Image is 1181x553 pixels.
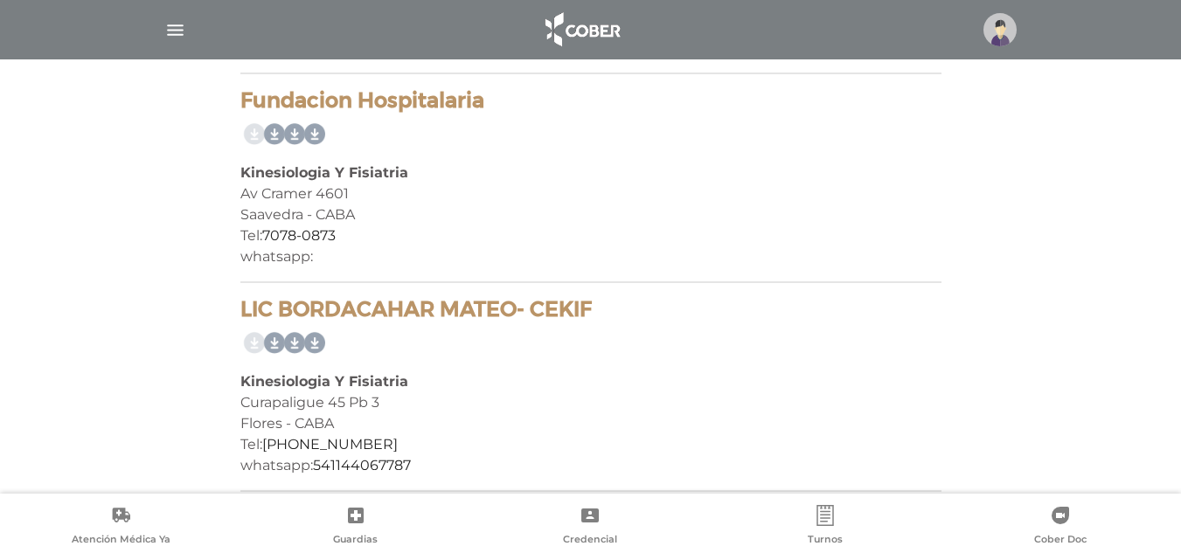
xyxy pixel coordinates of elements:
div: Av Cramer 4601 [240,183,941,204]
a: 541144067787 [313,457,411,474]
b: Kinesiologia Y Fisiatria [240,164,408,181]
span: Turnos [808,533,843,549]
h4: Fundacion Hospitalaria [240,88,941,114]
div: Tel: [240,434,941,455]
a: Turnos [708,505,943,550]
a: 7078-0873 [262,227,336,244]
div: Curapaligue 45 Pb 3 [240,392,941,413]
a: Atención Médica Ya [3,505,239,550]
span: Atención Médica Ya [72,533,170,549]
img: logo_cober_home-white.png [536,9,628,51]
img: profile-placeholder.svg [983,13,1017,46]
span: Guardias [333,533,378,549]
div: whatsapp: [240,246,941,267]
span: Credencial [563,533,617,549]
div: Saavedra - CABA [240,204,941,225]
a: Credencial [473,505,708,550]
div: Flores - CABA [240,413,941,434]
span: Cober Doc [1034,533,1087,549]
b: Kinesiologia Y Fisiatria [240,373,408,390]
a: Cober Doc [942,505,1178,550]
div: whatsapp: [240,455,941,476]
a: [PHONE_NUMBER] [262,436,398,453]
a: Guardias [239,505,474,550]
h4: LIC BORDACAHAR MATEO- CEKIF [240,297,941,322]
img: Cober_menu-lines-white.svg [164,19,186,41]
div: Tel: [240,225,941,246]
